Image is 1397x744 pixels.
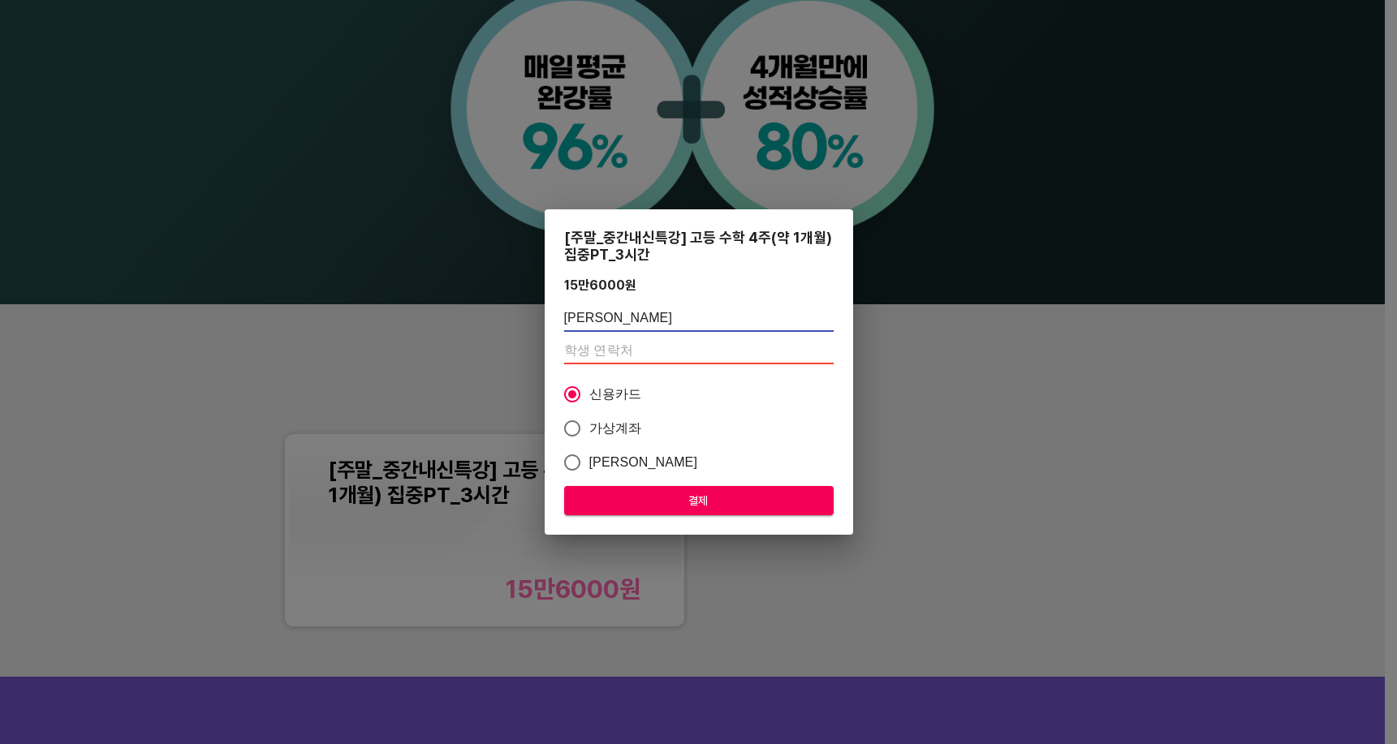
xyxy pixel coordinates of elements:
[589,419,642,438] span: 가상계좌
[564,338,834,364] input: 학생 연락처
[564,277,636,293] div: 15만6000 원
[564,486,834,516] button: 결제
[564,306,834,332] input: 학생 이름
[564,229,834,263] div: [주말_중간내신특강] 고등 수학 4주(약 1개월) 집중PT_3시간
[589,453,698,472] span: [PERSON_NAME]
[589,385,642,404] span: 신용카드
[577,491,821,511] span: 결제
